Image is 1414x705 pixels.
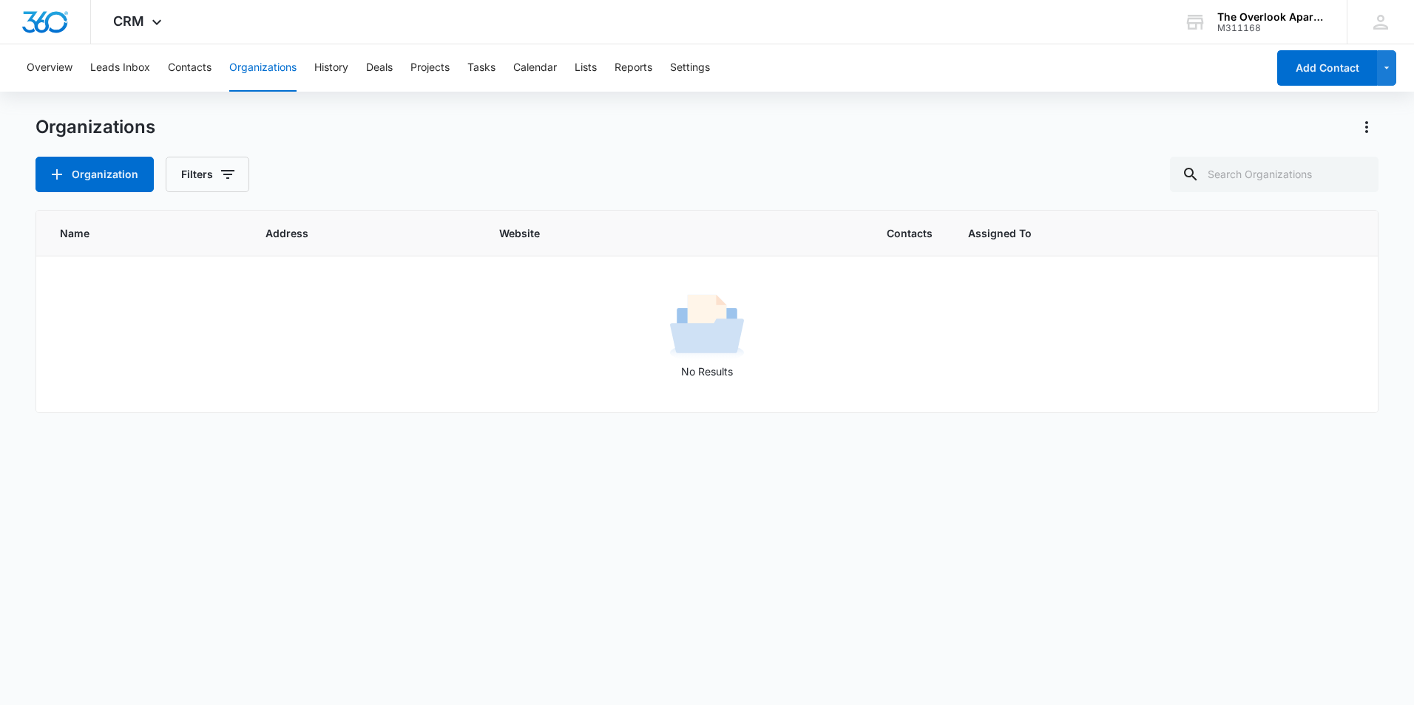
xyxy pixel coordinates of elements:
button: Organizations [229,44,297,92]
button: Overview [27,44,72,92]
span: Name [60,225,230,241]
button: Leads Inbox [90,44,150,92]
img: No Results [670,290,744,364]
span: Assigned To [968,225,1228,241]
button: Reports [615,44,652,92]
button: Filters [166,157,249,192]
button: Actions [1355,115,1379,139]
span: Contacts [725,225,933,241]
button: Contacts [168,44,212,92]
div: account id [1217,23,1325,33]
button: Tasks [467,44,495,92]
input: Search Organizations [1170,157,1379,192]
button: Projects [410,44,450,92]
h1: Organizations [35,116,155,138]
button: Settings [670,44,710,92]
button: History [314,44,348,92]
button: Organization [35,157,154,192]
button: Add Contact [1277,50,1377,86]
button: Deals [366,44,393,92]
span: Address [265,225,464,241]
button: Calendar [513,44,557,92]
button: Lists [575,44,597,92]
span: CRM [113,13,144,29]
div: account name [1217,11,1325,23]
span: Website [499,225,691,241]
p: No Results [37,364,1377,379]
